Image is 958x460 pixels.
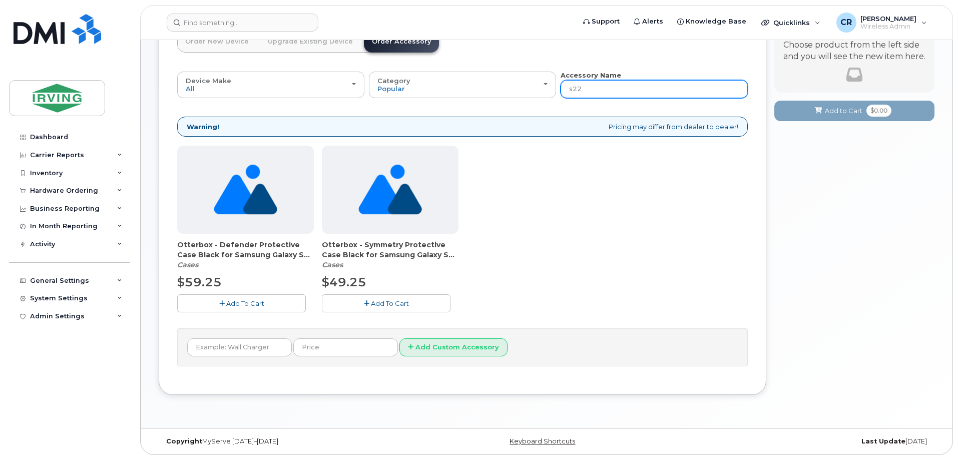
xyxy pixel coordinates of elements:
a: Upgrade Existing Device [260,31,361,53]
a: Alerts [627,12,670,32]
a: Knowledge Base [670,12,753,32]
div: MyServe [DATE]–[DATE] [159,437,417,445]
span: Support [592,17,620,27]
span: $59.25 [177,275,222,289]
input: Price [293,338,398,356]
span: [PERSON_NAME] [860,15,916,23]
span: Alerts [642,17,663,27]
span: Popular [377,85,405,93]
span: Otterbox - Defender Protective Case Black for Samsung Galaxy S22 (64117508) [177,240,314,260]
span: Add To Cart [226,299,264,307]
button: Add to Cart $0.00 [774,101,934,121]
span: Add To Cart [371,299,409,307]
div: Quicklinks [754,13,827,33]
button: Device Make All [177,72,364,98]
p: Choose product from the left side and you will see the new item here. [783,40,925,63]
div: Pricing may differ from dealer to dealer! [177,117,748,137]
img: no_image_found-2caef05468ed5679b831cfe6fc140e25e0c280774317ffc20a367ab7fd17291e.png [358,146,422,234]
span: Device Make [186,77,231,85]
a: Keyboard Shortcuts [510,437,575,445]
div: Otterbox - Defender Protective Case Black for Samsung Galaxy S22 (64117508) [177,240,314,270]
span: CR [840,17,852,29]
em: Cases [177,260,198,269]
span: Otterbox - Symmetry Protective Case Black for Samsung Galaxy S22 (64117507) [322,240,458,260]
input: Find something... [167,14,318,32]
span: $49.25 [322,275,366,289]
button: Add Custom Accessory [399,338,508,357]
span: Quicklinks [773,19,810,27]
strong: Warning! [187,122,219,132]
div: Crystal Rowe [829,13,934,33]
button: Category Popular [369,72,556,98]
strong: Copyright [166,437,202,445]
a: Support [576,12,627,32]
span: Wireless Admin [860,23,916,31]
strong: Last Update [861,437,905,445]
a: Order New Device [177,31,257,53]
button: Add To Cart [177,294,306,312]
div: Otterbox - Symmetry Protective Case Black for Samsung Galaxy S22 (64117507) [322,240,458,270]
em: Cases [322,260,343,269]
span: Add to Cart [825,106,862,116]
span: All [186,85,195,93]
span: Category [377,77,410,85]
span: Knowledge Base [686,17,746,27]
input: Example: Wall Charger [187,338,292,356]
button: Add To Cart [322,294,450,312]
img: no_image_found-2caef05468ed5679b831cfe6fc140e25e0c280774317ffc20a367ab7fd17291e.png [214,146,277,234]
span: $0.00 [866,105,891,117]
div: [DATE] [676,437,934,445]
a: Order Accessory [364,31,439,53]
strong: Accessory Name [561,71,621,79]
